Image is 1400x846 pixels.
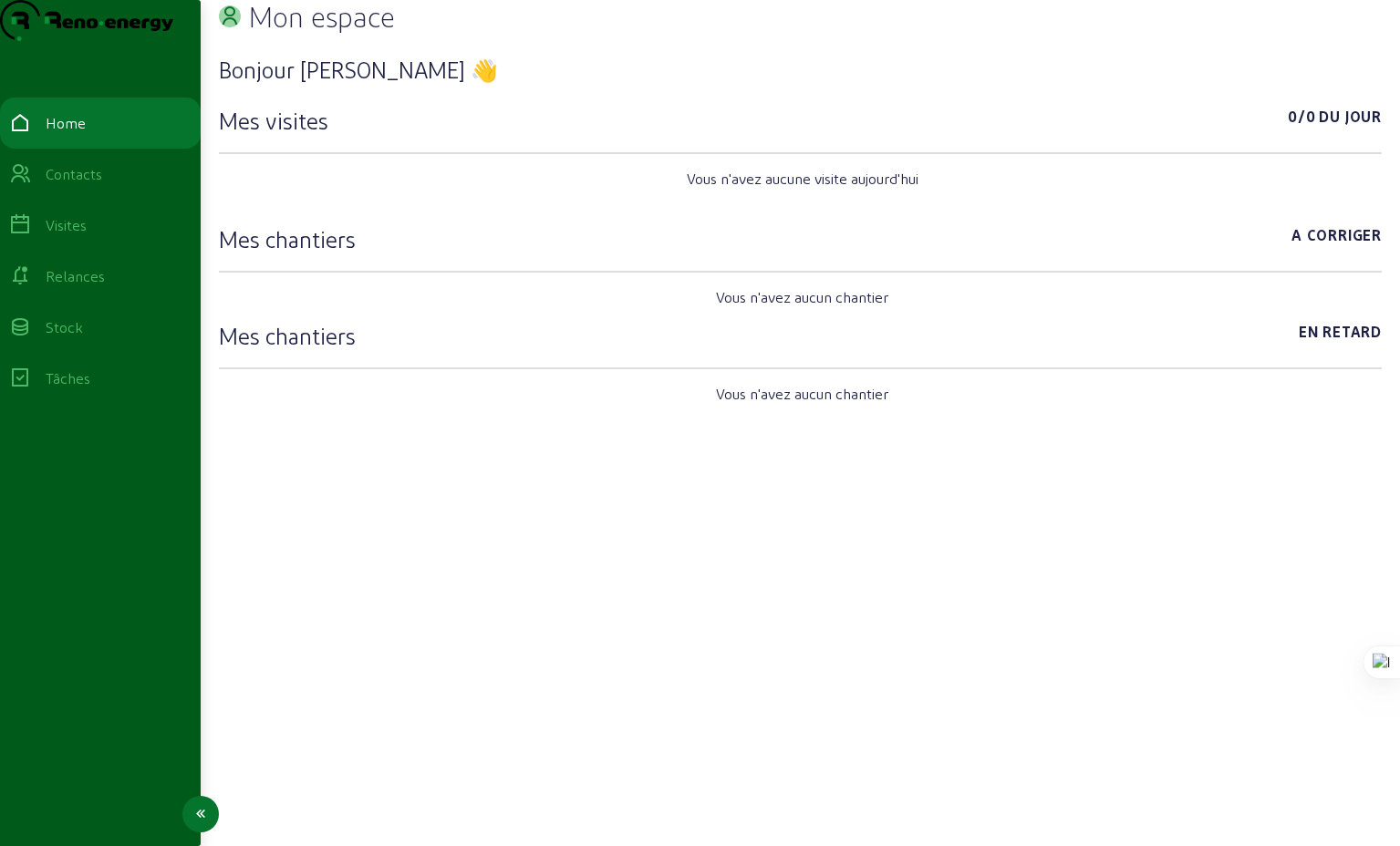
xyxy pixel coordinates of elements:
span: 0/0 [1288,106,1315,135]
h3: Bonjour [PERSON_NAME] 👋 [219,55,1382,84]
span: En retard [1299,321,1382,350]
div: Visites [46,214,87,236]
h3: Mes visites [219,106,328,135]
h3: Mes chantiers [219,321,356,350]
span: Vous n'avez aucun chantier [716,286,888,308]
div: Contacts [46,163,102,185]
span: Vous n'avez aucun chantier [716,383,888,405]
span: A corriger [1291,224,1382,253]
div: Stock [46,316,83,338]
h3: Mes chantiers [219,224,356,253]
div: Home [46,112,86,134]
span: Du jour [1319,106,1382,135]
div: Tâches [46,367,90,389]
div: Relances [46,265,105,287]
span: Vous n'avez aucune visite aujourd'hui [687,168,918,190]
